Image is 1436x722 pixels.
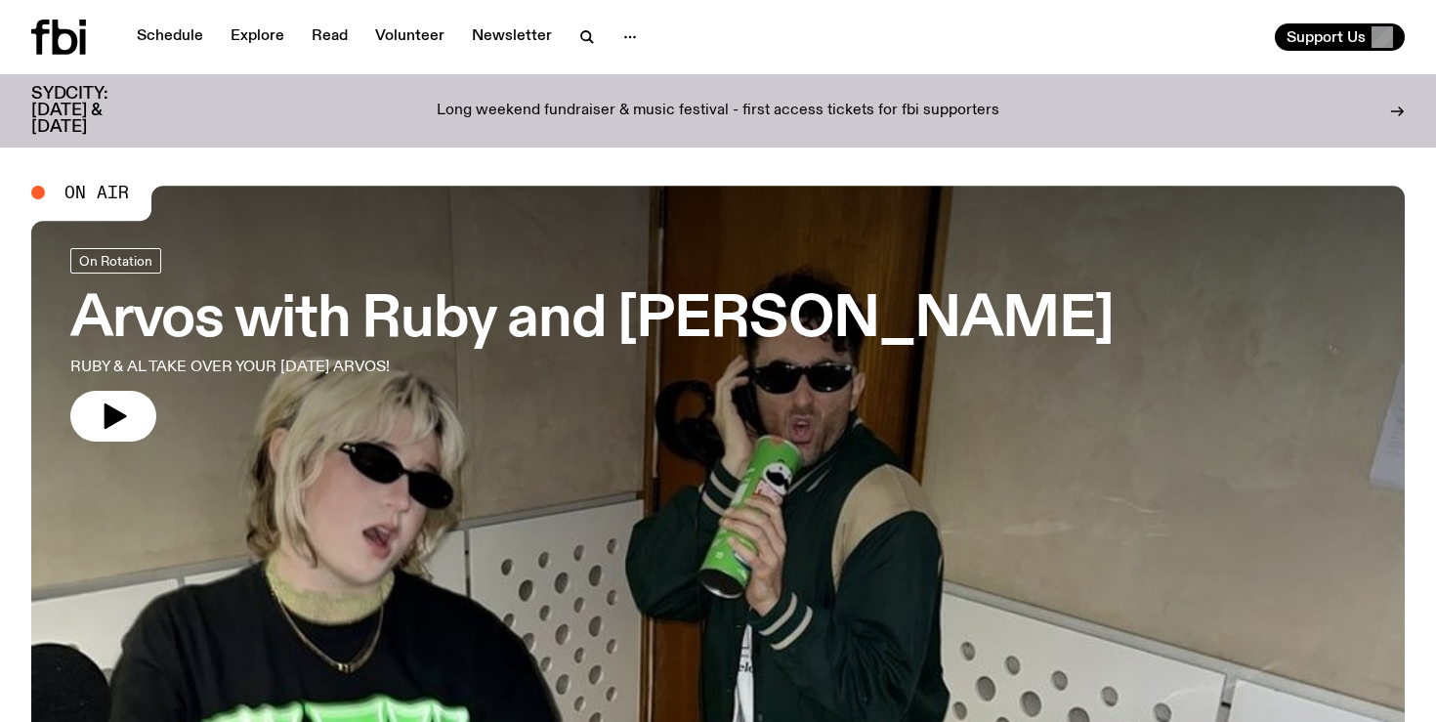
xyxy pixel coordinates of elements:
h3: SYDCITY: [DATE] & [DATE] [31,86,156,136]
h3: Arvos with Ruby and [PERSON_NAME] [70,293,1114,348]
p: RUBY & AL TAKE OVER YOUR [DATE] ARVOS! [70,356,570,379]
a: Arvos with Ruby and [PERSON_NAME]RUBY & AL TAKE OVER YOUR [DATE] ARVOS! [70,248,1114,442]
a: Schedule [125,23,215,51]
a: Read [300,23,359,51]
a: On Rotation [70,248,161,274]
button: Support Us [1275,23,1405,51]
a: Explore [219,23,296,51]
span: On Air [64,184,129,201]
p: Long weekend fundraiser & music festival - first access tickets for fbi supporters [437,103,999,120]
a: Volunteer [363,23,456,51]
span: Support Us [1287,28,1366,46]
a: Newsletter [460,23,564,51]
span: On Rotation [79,253,152,268]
